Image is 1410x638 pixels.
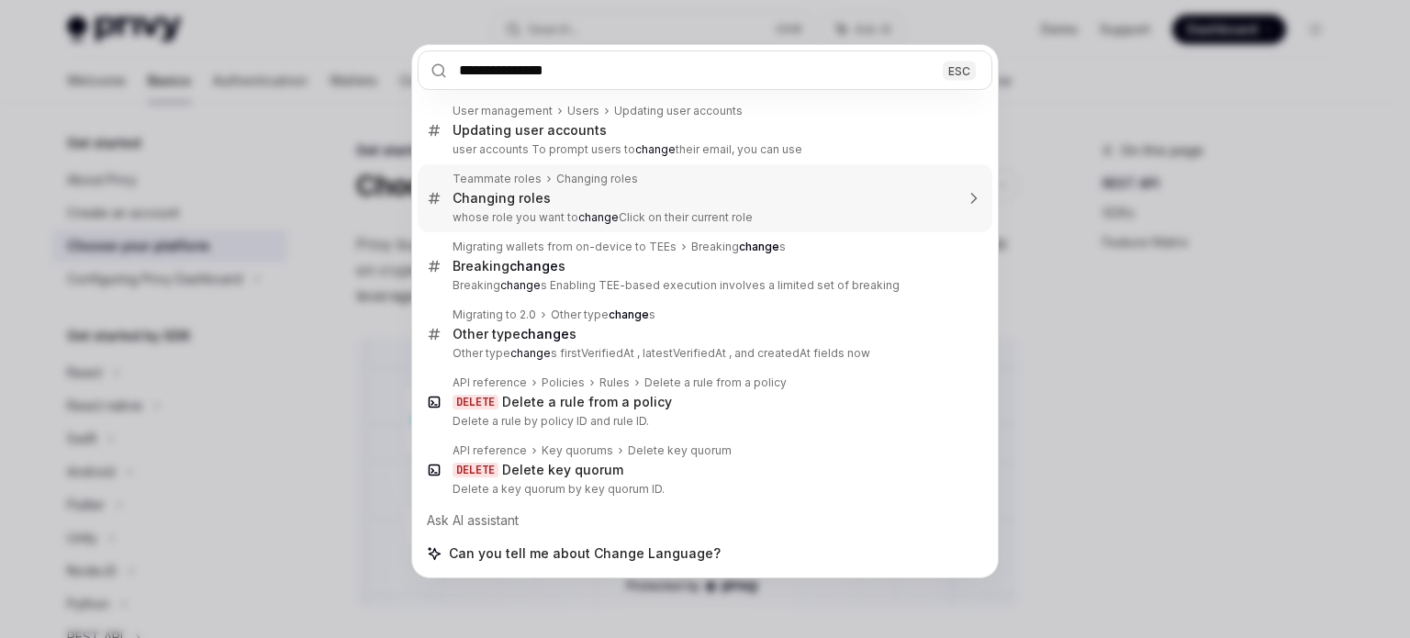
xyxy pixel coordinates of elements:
[599,375,630,390] div: Rules
[551,308,655,322] div: Other type s
[418,504,992,537] div: Ask AI assistant
[502,394,672,410] div: Delete a rule from a policy
[453,172,542,186] div: Teammate roles
[644,375,787,390] div: Delete a rule from a policy
[635,142,676,156] b: change
[691,240,786,254] div: Breaking s
[556,172,638,186] div: Changing roles
[453,346,954,361] p: Other type s firstVerifiedAt , latestVerifiedAt , and createdAt fields now
[453,326,576,342] div: Other type s
[453,395,498,409] div: DELETE
[453,375,527,390] div: API reference
[502,462,623,478] div: Delete key quorum
[453,443,527,458] div: API reference
[453,190,551,207] div: Changing roles
[453,104,553,118] div: User management
[510,346,551,360] b: change
[453,278,954,293] p: Breaking s Enabling TEE-based execution involves a limited set of breaking
[542,443,613,458] div: Key quorums
[520,326,569,341] b: change
[453,482,954,497] p: Delete a key quorum by key quorum ID.
[542,375,585,390] div: Policies
[453,308,536,322] div: Migrating to 2.0
[449,544,721,563] span: Can you tell me about Change Language?
[614,104,743,118] div: Updating user accounts
[739,240,779,253] b: change
[453,463,498,477] div: DELETE
[453,122,607,139] div: Updating user accounts
[453,210,954,225] p: whose role you want to Click on their current role
[500,278,541,292] b: change
[578,210,619,224] b: change
[609,308,649,321] b: change
[628,443,732,458] div: Delete key quorum
[453,240,677,254] div: Migrating wallets from on-device to TEEs
[509,258,558,274] b: change
[943,61,976,80] div: ESC
[453,142,954,157] p: user accounts To prompt users to their email, you can use
[567,104,599,118] div: Users
[453,414,954,429] p: Delete a rule by policy ID and rule ID.
[453,258,565,274] div: Breaking s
